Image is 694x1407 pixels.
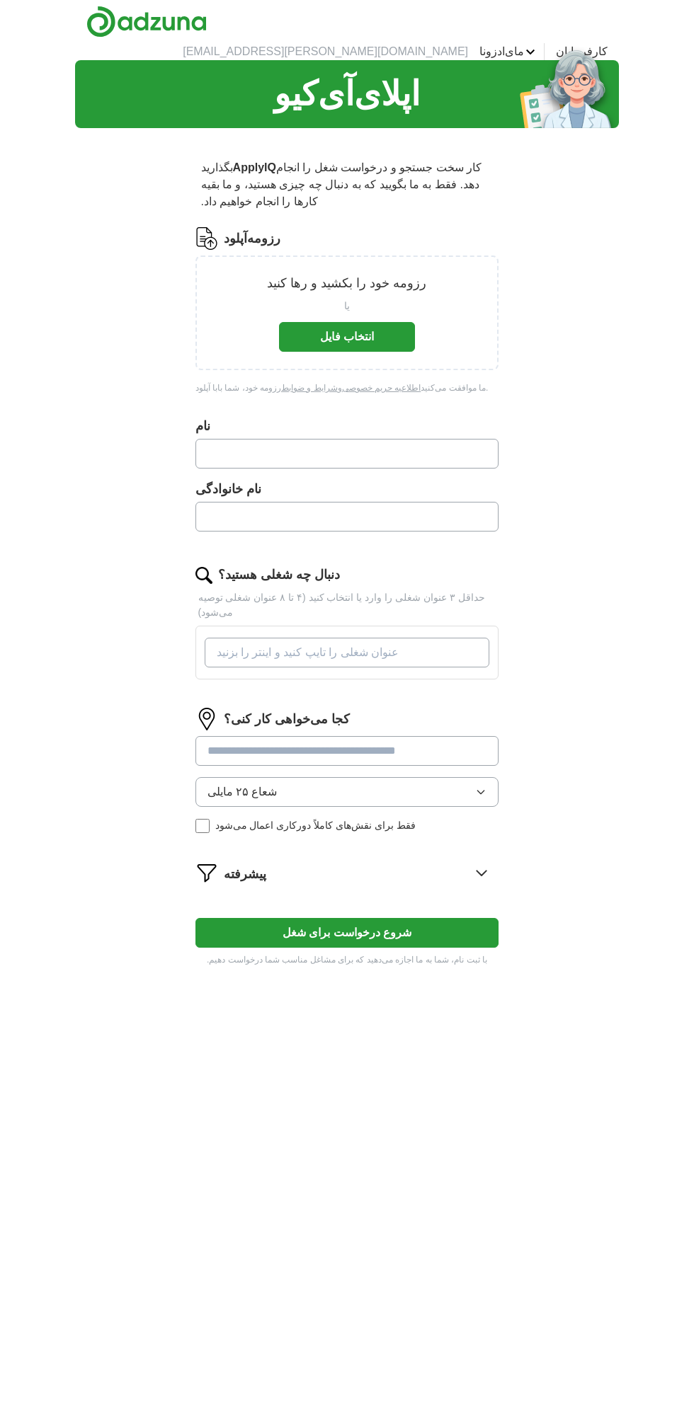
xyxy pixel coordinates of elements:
a: کارفرمایان [556,43,608,60]
img: location.png [195,708,218,730]
font: رزومه خود را بکشید و رها کنید [267,276,426,290]
img: search.png [195,567,212,584]
a: شرایط و ضوابط [281,383,338,393]
font: با آپلود [195,383,217,393]
font: انتخاب فایل [320,331,374,343]
button: شعاع ۲۵ مایلی [195,777,499,807]
font: و [338,383,342,393]
font: [EMAIL_ADDRESS][PERSON_NAME][DOMAIN_NAME] [183,45,468,57]
font: رزومه [247,231,280,246]
font: با ثبت نام، شما به ما اجازه می‌دهید که برای مشاغل مناسب شما درخواست دهیم. [207,955,487,965]
font: حداقل ۳ عنوان شغلی را وارد یا انتخاب کنید (۴ تا ۸ عنوان شغلی توصیه می‌شود) [198,592,485,618]
a: اطلاعیه حریم خصوصی [342,383,421,393]
button: انتخاب فایل [279,322,415,352]
font: آپلود [224,231,247,246]
font: شروع درخواست برای شغل [283,926,411,938]
a: مای‌ادزونا [479,43,535,60]
font: کجا می‌خواهی کار کنی؟ [224,712,350,726]
font: . [486,383,488,393]
font: اپلای‌آی‌کیو [274,75,420,113]
font: کار سخت جستجو و درخواست شغل را انجام دهد. فقط به ما بگویید که به دنبال چه چیزی هستید، و ما بقیه ک... [201,161,482,207]
font: شعاع ۲۵ مایلی [207,786,278,798]
img: آیکون رزومه [195,227,218,250]
font: نام خانوادگی [195,482,261,496]
font: دنبال چه شغلی هستید؟ [218,568,340,582]
input: فقط برای نقش‌های کاملاً دورکاری اعمال می‌شود [195,819,210,833]
font: کارفرمایان [556,45,608,57]
font: مای‌ادزونا [479,45,524,57]
input: عنوان شغلی را تایپ کنید و اینتر را بزنید [205,638,490,667]
button: شروع درخواست برای شغل [195,918,499,948]
font: یا [344,300,350,311]
img: فیلتر [195,861,218,884]
font: رزومه خود، شما با [217,383,281,393]
font: نام [195,419,210,433]
font: بگذارید [201,161,233,173]
font: پیشرفته [224,867,266,881]
font: ما موافقت می‌کنید [421,383,486,393]
font: فقط برای نقش‌های کاملاً دورکاری اعمال می‌شود [215,820,416,831]
img: لوگوی آدزونا [86,6,207,38]
font: ApplyIQ [233,161,276,173]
